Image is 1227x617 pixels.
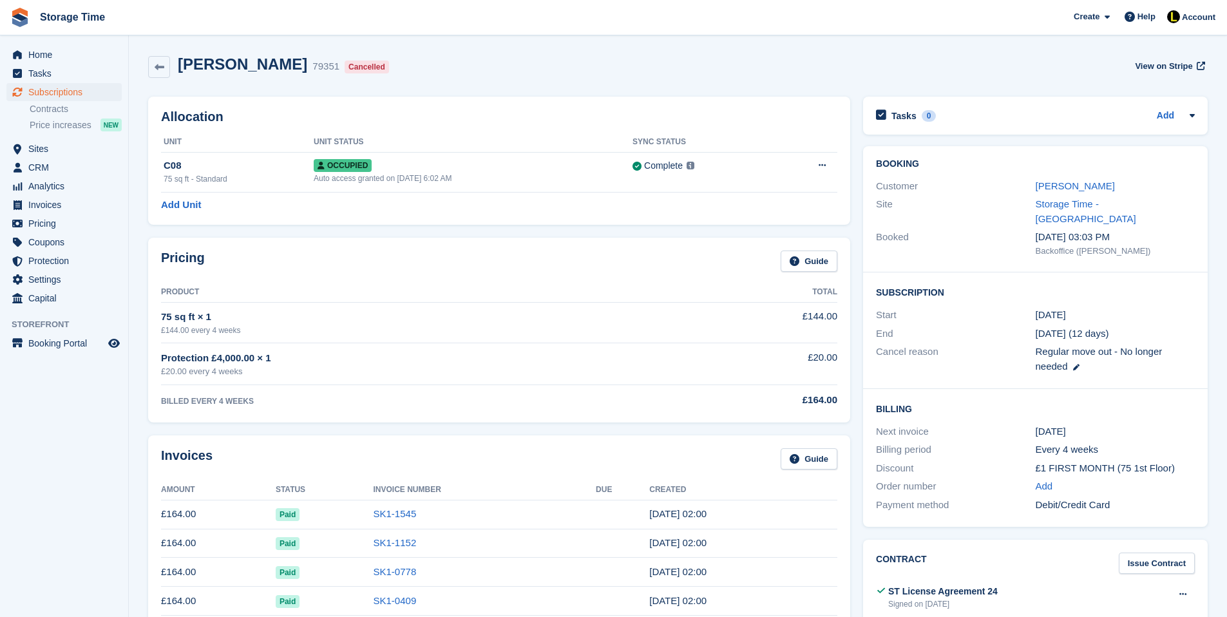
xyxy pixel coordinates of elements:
a: Guide [781,251,837,272]
h2: Booking [876,159,1195,169]
img: icon-info-grey-7440780725fd019a000dd9b08b2336e03edf1995a4989e88bcd33f0948082b44.svg [687,162,694,169]
th: Status [276,480,374,500]
a: menu [6,271,122,289]
time: 2025-08-15 01:00:39 UTC [649,508,707,519]
div: Discount [876,461,1035,476]
span: Protection [28,252,106,270]
div: Protection £4,000.00 × 1 [161,351,674,366]
span: Subscriptions [28,83,106,101]
td: £144.00 [674,302,837,343]
a: menu [6,334,122,352]
a: Storage Time - [GEOGRAPHIC_DATA] [1036,198,1136,224]
div: £144.00 every 4 weeks [161,325,674,336]
span: CRM [28,158,106,176]
span: Tasks [28,64,106,82]
div: Order number [876,479,1035,494]
a: Preview store [106,336,122,351]
div: Billing period [876,442,1035,457]
span: Create [1074,10,1099,23]
div: Site [876,197,1035,226]
th: Invoice Number [374,480,596,500]
span: Settings [28,271,106,289]
div: [DATE] 03:03 PM [1036,230,1195,245]
a: Price increases NEW [30,118,122,132]
th: Unit Status [314,132,633,153]
div: £164.00 [674,393,837,408]
h2: Tasks [891,110,917,122]
a: menu [6,289,122,307]
td: £164.00 [161,587,276,616]
div: Payment method [876,498,1035,513]
span: Invoices [28,196,106,214]
a: menu [6,214,122,233]
span: Paid [276,595,300,608]
span: Booking Portal [28,334,106,352]
span: View on Stripe [1135,60,1192,73]
a: menu [6,233,122,251]
div: £20.00 every 4 weeks [161,365,674,378]
a: View on Stripe [1130,55,1208,77]
span: Capital [28,289,106,307]
a: Issue Contract [1119,553,1195,574]
a: SK1-0778 [374,566,417,577]
th: Unit [161,132,314,153]
h2: Invoices [161,448,213,470]
div: End [876,327,1035,341]
span: Regular move out - No longer needed [1036,346,1163,372]
div: 79351 [312,59,339,74]
a: [PERSON_NAME] [1036,180,1115,191]
div: Cancel reason [876,345,1035,374]
h2: [PERSON_NAME] [178,55,307,73]
th: Created [649,480,837,500]
span: Paid [276,537,300,550]
div: £1 FIRST MONTH (75 1st Floor) [1036,461,1195,476]
a: SK1-0409 [374,595,417,606]
span: Account [1182,11,1215,24]
h2: Pricing [161,251,205,272]
a: Add [1036,479,1053,494]
a: Guide [781,448,837,470]
div: 0 [922,110,937,122]
span: Occupied [314,159,372,172]
a: SK1-1152 [374,537,417,548]
div: 75 sq ft - Standard [164,173,314,185]
a: menu [6,196,122,214]
a: menu [6,177,122,195]
a: menu [6,140,122,158]
div: Complete [644,159,683,173]
td: £164.00 [161,558,276,587]
th: Total [674,282,837,303]
span: Coupons [28,233,106,251]
span: Sites [28,140,106,158]
div: [DATE] [1036,424,1195,439]
div: Start [876,308,1035,323]
a: Storage Time [35,6,110,28]
a: menu [6,46,122,64]
span: Home [28,46,106,64]
td: £164.00 [161,500,276,529]
th: Due [596,480,649,500]
div: Every 4 weeks [1036,442,1195,457]
div: Debit/Credit Card [1036,498,1195,513]
th: Amount [161,480,276,500]
div: Signed on [DATE] [888,598,998,610]
time: 2025-03-28 01:00:00 UTC [1036,308,1066,323]
time: 2025-05-23 01:00:53 UTC [649,595,707,606]
div: Booked [876,230,1035,257]
a: Add [1157,109,1174,124]
div: 75 sq ft × 1 [161,310,674,325]
div: Cancelled [345,61,389,73]
span: [DATE] (12 days) [1036,328,1109,339]
div: Customer [876,179,1035,194]
a: menu [6,64,122,82]
div: BILLED EVERY 4 WEEKS [161,395,674,407]
div: ST License Agreement 24 [888,585,998,598]
th: Product [161,282,674,303]
span: Paid [276,508,300,521]
span: Pricing [28,214,106,233]
div: Next invoice [876,424,1035,439]
div: NEW [100,119,122,131]
div: C08 [164,158,314,173]
img: stora-icon-8386f47178a22dfd0bd8f6a31ec36ba5ce8667c1dd55bd0f319d3a0aa187defe.svg [10,8,30,27]
h2: Contract [876,553,927,574]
